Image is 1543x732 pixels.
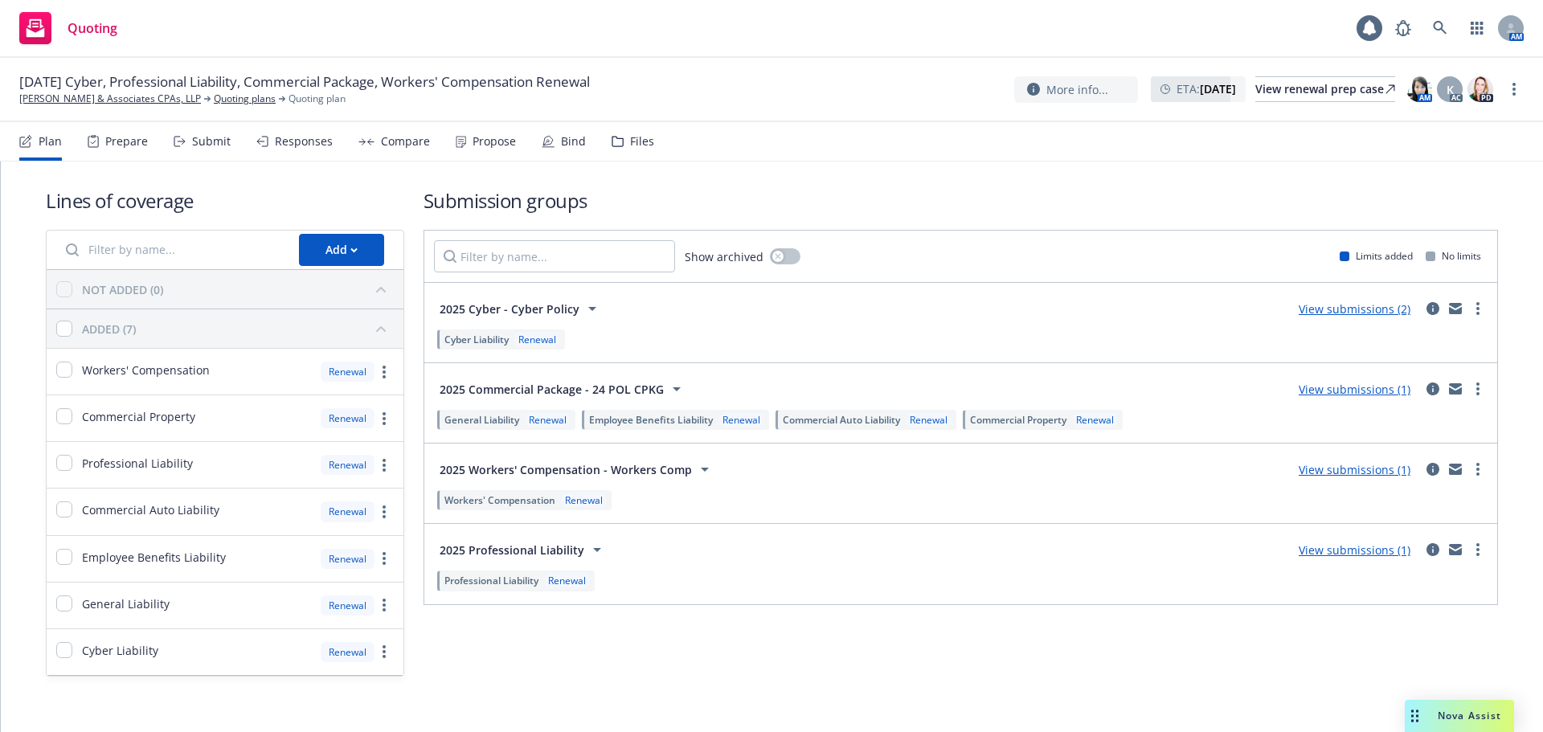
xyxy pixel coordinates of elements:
[105,135,148,148] div: Prepare
[783,413,900,427] span: Commercial Auto Liability
[299,234,384,266] button: Add
[321,455,374,475] div: Renewal
[1468,379,1488,399] a: more
[374,502,394,521] a: more
[1387,12,1419,44] a: Report a Bug
[321,408,374,428] div: Renewal
[82,549,226,566] span: Employee Benefits Liability
[1200,81,1236,96] strong: [DATE]
[374,362,394,382] a: more
[46,187,404,214] h1: Lines of coverage
[1255,77,1395,101] div: View renewal prep case
[374,456,394,475] a: more
[589,413,713,427] span: Employee Benefits Liability
[82,408,195,425] span: Commercial Property
[1299,301,1410,317] a: View submissions (2)
[1426,249,1481,263] div: No limits
[1073,413,1117,427] div: Renewal
[434,373,692,405] button: 2025 Commercial Package - 24 POL CPKG
[1299,542,1410,558] a: View submissions (1)
[1446,540,1465,559] a: mail
[1299,462,1410,477] a: View submissions (1)
[1468,460,1488,479] a: more
[1446,299,1465,318] a: mail
[1405,700,1514,732] button: Nova Assist
[1340,249,1413,263] div: Limits added
[321,501,374,521] div: Renewal
[630,135,654,148] div: Files
[19,92,201,106] a: [PERSON_NAME] & Associates CPAs, LLP
[321,595,374,615] div: Renewal
[473,135,516,148] div: Propose
[1467,76,1493,102] img: photo
[444,333,509,346] span: Cyber Liability
[562,493,606,507] div: Renewal
[56,234,289,266] input: Filter by name...
[444,493,555,507] span: Workers' Compensation
[444,574,538,587] span: Professional Liability
[82,501,219,518] span: Commercial Auto Liability
[907,413,951,427] div: Renewal
[1446,460,1465,479] a: mail
[561,135,586,148] div: Bind
[289,92,346,106] span: Quoting plan
[1177,80,1236,97] span: ETA :
[82,642,158,659] span: Cyber Liability
[321,549,374,569] div: Renewal
[424,187,1498,214] h1: Submission groups
[1255,76,1395,102] a: View renewal prep case
[82,321,136,337] div: ADDED (7)
[1406,76,1432,102] img: photo
[325,235,358,265] div: Add
[719,413,763,427] div: Renewal
[275,135,333,148] div: Responses
[434,534,612,566] button: 2025 Professional Liability
[440,461,692,478] span: 2025 Workers' Compensation - Workers Comp
[82,455,193,472] span: Professional Liability
[444,413,519,427] span: General Liability
[19,72,590,92] span: [DATE] Cyber, Professional Liability, Commercial Package, Workers' Compensation Renewal
[440,301,579,317] span: 2025 Cyber - Cyber Policy
[82,316,394,341] button: ADDED (7)
[82,276,394,302] button: NOT ADDED (0)
[1405,700,1425,732] div: Drag to move
[1424,12,1456,44] a: Search
[39,135,62,148] div: Plan
[1299,382,1410,397] a: View submissions (1)
[515,333,559,346] div: Renewal
[13,6,124,51] a: Quoting
[1468,540,1488,559] a: more
[970,413,1066,427] span: Commercial Property
[1423,299,1443,318] a: circleInformation
[1461,12,1493,44] a: Switch app
[68,22,117,35] span: Quoting
[685,248,763,265] span: Show archived
[374,595,394,615] a: more
[374,642,394,661] a: more
[374,409,394,428] a: more
[1046,81,1108,98] span: More info...
[1504,80,1524,99] a: more
[82,281,163,298] div: NOT ADDED (0)
[434,453,720,485] button: 2025 Workers' Compensation - Workers Comp
[440,542,584,558] span: 2025 Professional Liability
[526,413,570,427] div: Renewal
[1468,299,1488,318] a: more
[321,642,374,662] div: Renewal
[381,135,430,148] div: Compare
[434,292,608,325] button: 2025 Cyber - Cyber Policy
[1447,81,1454,98] span: K
[82,362,210,378] span: Workers' Compensation
[1446,379,1465,399] a: mail
[434,240,675,272] input: Filter by name...
[1423,379,1443,399] a: circleInformation
[1014,76,1138,103] button: More info...
[192,135,231,148] div: Submit
[1438,709,1501,722] span: Nova Assist
[82,595,170,612] span: General Liability
[1423,540,1443,559] a: circleInformation
[214,92,276,106] a: Quoting plans
[440,381,664,398] span: 2025 Commercial Package - 24 POL CPKG
[545,574,589,587] div: Renewal
[1423,460,1443,479] a: circleInformation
